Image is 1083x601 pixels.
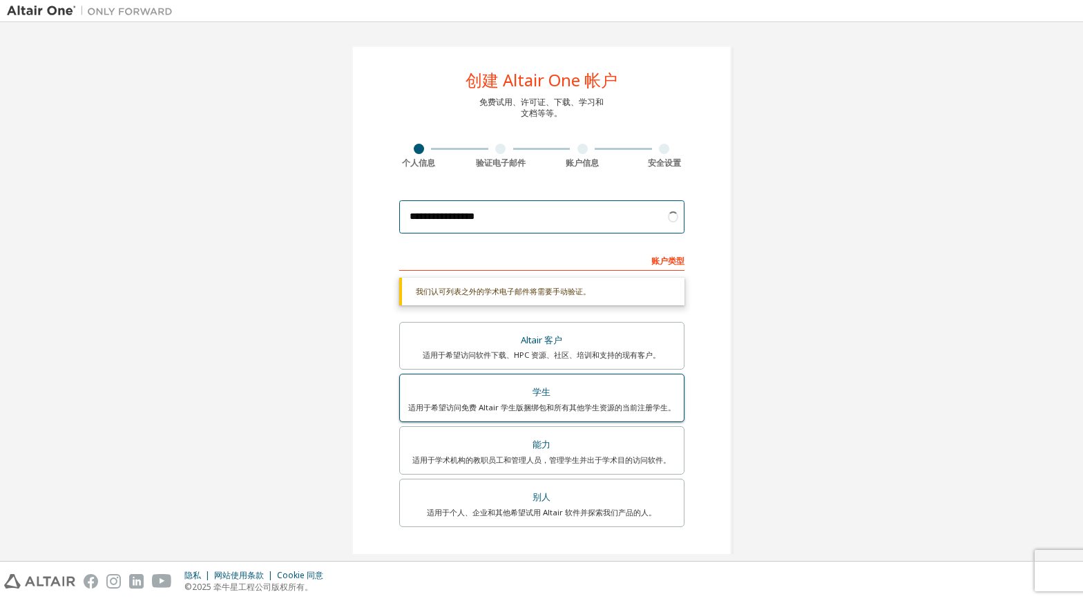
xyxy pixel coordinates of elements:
[399,249,684,271] div: 账户类型
[460,158,542,169] div: 验证电子邮件
[399,548,684,570] div: 您的个人资料
[277,570,332,581] div: Cookie 同意
[408,455,675,466] div: 适用于学术机构的教职员工和管理人员，管理学生并出于学术目的访问软件。
[479,97,604,119] div: 免费试用、许可证、下载、学习和 文档等等。
[408,331,675,350] div: Altair 客户
[184,581,332,593] p: ©
[192,581,313,593] font: 2025 牵牛星工程公司版权所有。
[4,574,75,589] img: altair_logo.svg
[84,574,98,589] img: facebook.svg
[129,574,144,589] img: linkedin.svg
[378,158,460,169] div: 个人信息
[184,570,214,581] div: 隐私
[214,570,277,581] div: 网站使用条款
[408,383,675,402] div: 学生
[408,402,675,413] div: 适用于希望访问免费 Altair 学生版捆绑包和所有其他学生资源的当前注册学生。
[399,278,684,305] div: 我们认可列表之外的学术电子邮件将需要手动验证。
[408,488,675,507] div: 别人
[624,158,706,169] div: 安全设置
[7,4,180,18] img: Altair One
[466,72,617,88] div: 创建 Altair One 帐户
[541,158,624,169] div: 账户信息
[152,574,172,589] img: youtube.svg
[408,350,675,361] div: 适用于希望访问软件下载、HPC 资源、社区、培训和支持的现有客户。
[408,507,675,518] div: 适用于个人、企业和其他希望试用 Altair 软件并探索我们产品的人。
[408,435,675,455] div: 能力
[106,574,121,589] img: instagram.svg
